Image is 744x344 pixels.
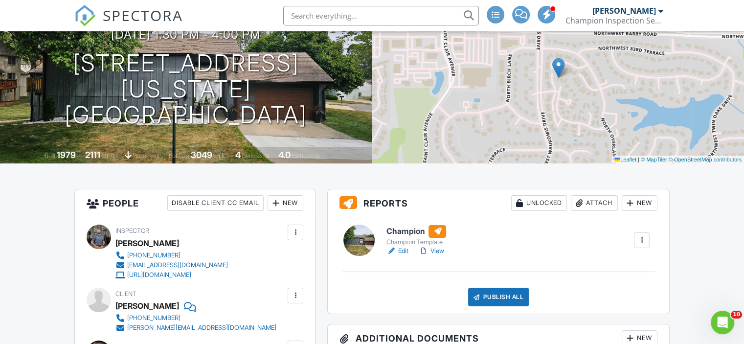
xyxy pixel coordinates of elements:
div: [EMAIL_ADDRESS][DOMAIN_NAME] [127,261,228,269]
div: [PERSON_NAME] [592,6,656,16]
span: Inspector [115,227,149,234]
a: Edit [386,246,408,256]
div: Publish All [468,288,529,306]
a: © MapTiler [641,157,667,162]
span: | [638,157,639,162]
iframe: Intercom live chat [711,311,734,334]
span: 10 [731,311,742,319]
span: basement [133,152,159,160]
div: 3049 [191,150,212,160]
img: The Best Home Inspection Software - Spectora [74,5,96,26]
div: Unlocked [511,195,567,211]
a: SPECTORA [74,13,183,34]
div: [PHONE_NUMBER] [127,252,180,259]
div: 4 [235,150,241,160]
a: [PHONE_NUMBER] [115,251,228,260]
a: [EMAIL_ADDRESS][DOMAIN_NAME] [115,260,228,270]
h3: Reports [328,189,669,217]
span: bedrooms [242,152,269,160]
h3: [DATE] 1:30 pm - 4:00 pm [111,28,261,41]
a: [PHONE_NUMBER] [115,313,276,323]
h1: [STREET_ADDRESS] [US_STATE][GEOGRAPHIC_DATA] [16,50,357,128]
h3: People [75,189,315,217]
div: [PERSON_NAME][EMAIL_ADDRESS][DOMAIN_NAME] [127,324,276,332]
div: 1979 [57,150,76,160]
a: © OpenStreetMap contributors [669,157,742,162]
span: SPECTORA [103,5,183,25]
a: Champion Champion Template [386,225,448,247]
div: Attach [571,195,618,211]
a: [URL][DOMAIN_NAME] [115,270,228,280]
img: Marker [552,58,564,78]
div: Champion Inspection Services [565,16,663,25]
div: [PERSON_NAME] [115,298,179,313]
div: [URL][DOMAIN_NAME] [127,271,191,279]
input: Search everything... [283,6,479,25]
div: 4.0 [278,150,291,160]
div: Champion Template [386,238,448,246]
div: New [622,195,657,211]
div: New [268,195,303,211]
span: Client [115,290,136,298]
span: Lot Size [169,152,189,160]
span: bathrooms [292,152,320,160]
span: Built [45,152,55,160]
h6: Champion [386,225,448,238]
div: [PHONE_NUMBER] [127,314,180,322]
div: 2111 [85,150,100,160]
div: [PERSON_NAME] [115,236,179,251]
div: Disable Client CC Email [167,195,264,211]
a: View [418,246,444,256]
span: sq. ft. [102,152,115,160]
a: Leaflet [614,157,636,162]
a: [PERSON_NAME][EMAIL_ADDRESS][DOMAIN_NAME] [115,323,276,333]
span: sq.ft. [214,152,226,160]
